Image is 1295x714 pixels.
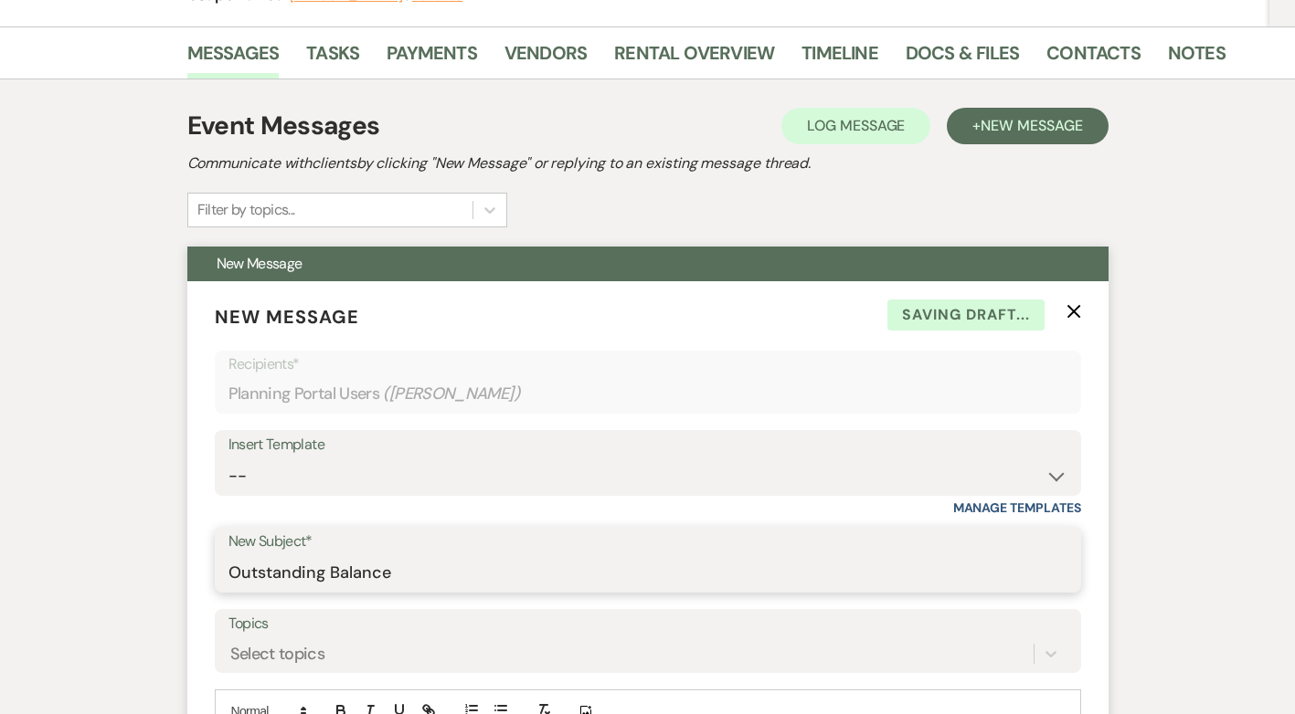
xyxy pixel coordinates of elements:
button: +New Message [947,108,1108,144]
a: Docs & Files [906,38,1019,79]
a: Notes [1168,38,1226,79]
span: New Message [215,305,359,329]
div: Filter by topics... [197,199,295,221]
div: Insert Template [228,432,1067,458]
p: Recipients* [228,352,1067,376]
button: Log Message [781,108,930,144]
a: Payments [387,38,477,79]
span: Log Message [807,116,905,135]
label: New Subject* [228,529,1067,555]
div: Planning Portal Users [228,376,1067,412]
a: Messages [187,38,280,79]
a: Manage Templates [953,499,1081,516]
a: Timeline [801,38,878,79]
a: Vendors [504,38,587,79]
a: Tasks [306,38,359,79]
div: Select topics [230,642,325,667]
span: Saving draft... [887,299,1045,331]
span: New Message [217,254,303,273]
a: Contacts [1046,38,1141,79]
label: Topics [228,611,1067,637]
h2: Communicate with clients by clicking "New Message" or replying to an existing message thread. [187,152,1109,174]
h1: Event Messages [187,107,380,145]
span: ( [PERSON_NAME] ) [383,382,520,406]
span: New Message [981,116,1082,135]
a: Rental Overview [614,38,774,79]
